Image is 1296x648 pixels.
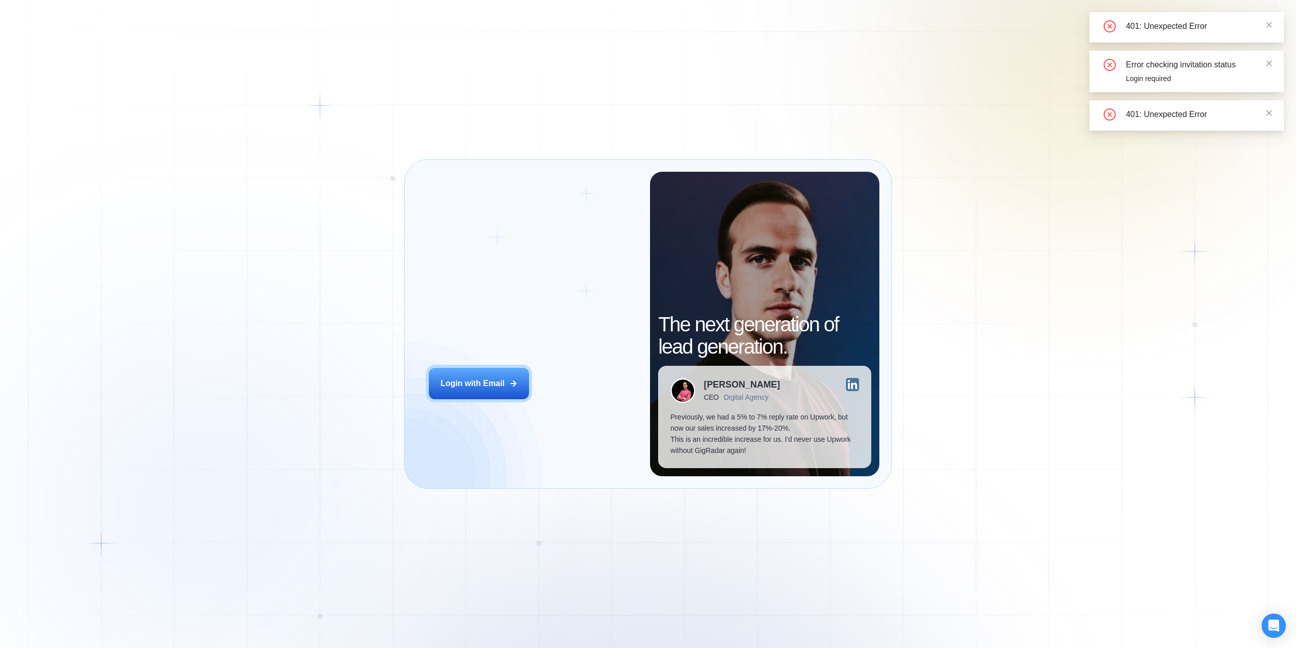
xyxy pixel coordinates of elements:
div: Digital Agency [724,393,768,401]
div: Error checking invitation status [1126,59,1272,71]
div: Open Intercom Messenger [1262,614,1286,638]
div: 401: Unexpected Error [1126,20,1272,32]
div: CEO [704,393,718,401]
div: [PERSON_NAME] [704,380,780,389]
div: Login required [1126,73,1272,84]
span: close-circle [1104,20,1116,32]
span: close [1266,21,1273,28]
button: Login with Email [429,368,529,399]
h2: The next generation of lead generation. [658,313,871,358]
p: Previously, we had a 5% to 7% reply rate on Upwork, but now our sales increased by 17%-20%. This ... [670,411,859,456]
span: close [1266,109,1273,117]
span: close-circle [1104,59,1116,71]
div: Login with Email [440,378,505,389]
span: close-circle [1104,108,1116,121]
span: close [1266,60,1273,67]
div: 401: Unexpected Error [1126,108,1272,121]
